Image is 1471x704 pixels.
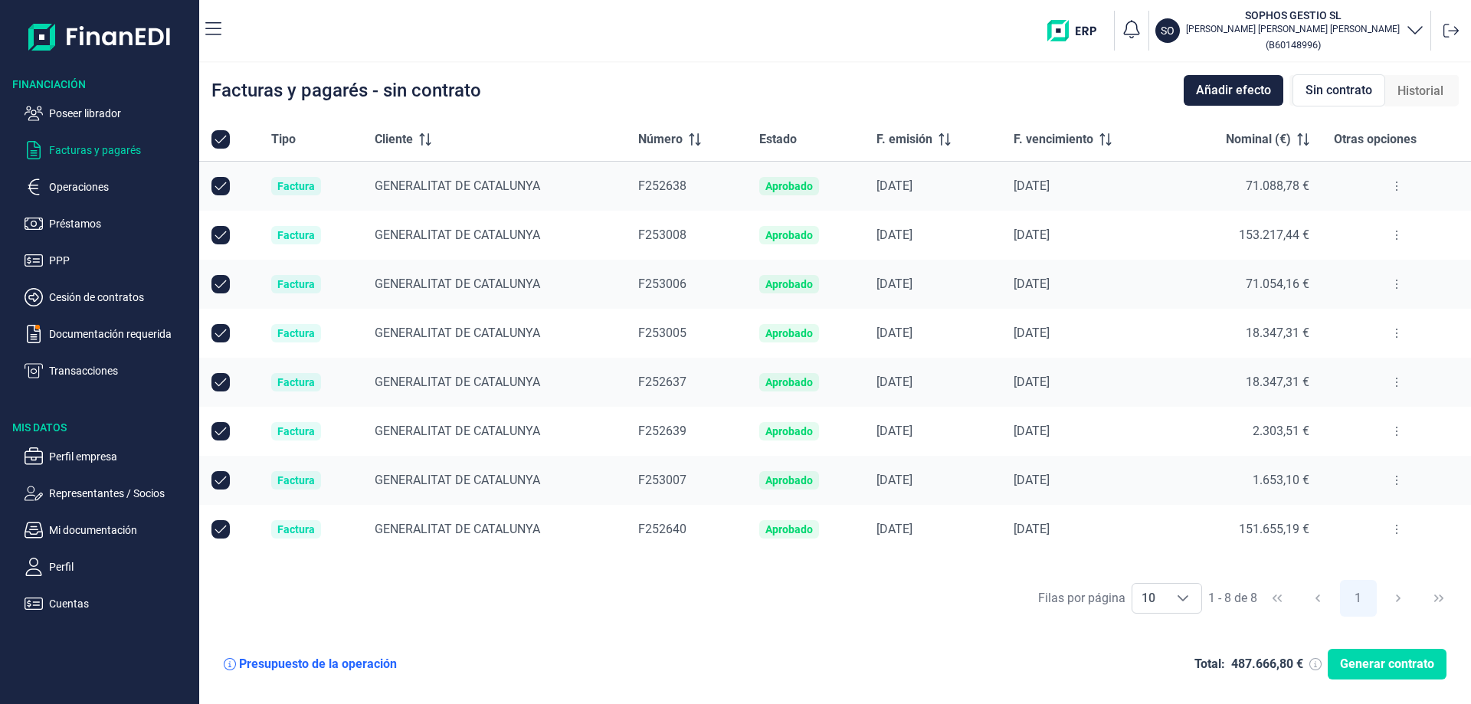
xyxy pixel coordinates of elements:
span: 2.303,51 € [1253,424,1309,438]
div: 487.666,80 € [1231,657,1303,672]
div: Choose [1165,584,1201,613]
img: Logo de aplicación [28,12,172,61]
span: GENERALITAT DE CATALUNYA [375,473,540,487]
p: Mi documentación [49,521,193,539]
span: F253005 [638,326,686,340]
div: [DATE] [1014,375,1159,390]
span: GENERALITAT DE CATALUNYA [375,277,540,291]
p: Facturas y pagarés [49,141,193,159]
div: [DATE] [1014,522,1159,537]
div: [DATE] [876,375,989,390]
button: Documentación requerida [25,325,193,343]
div: Factura [277,376,315,388]
div: Aprobado [765,523,813,535]
button: Añadir efecto [1184,75,1283,106]
div: [DATE] [876,228,989,243]
span: F253008 [638,228,686,242]
p: Cesión de contratos [49,288,193,306]
button: Operaciones [25,178,193,196]
button: Generar contrato [1328,649,1446,679]
button: Cesión de contratos [25,288,193,306]
div: [DATE] [1014,228,1159,243]
span: GENERALITAT DE CATALUNYA [375,424,540,438]
span: Cliente [375,130,413,149]
div: [DATE] [876,178,989,194]
span: F. emisión [876,130,932,149]
div: Row Unselected null [211,177,230,195]
button: First Page [1259,580,1296,617]
div: Facturas y pagarés - sin contrato [211,81,481,100]
span: 71.054,16 € [1246,277,1309,291]
span: F. vencimiento [1014,130,1093,149]
span: F253007 [638,473,686,487]
button: Previous Page [1299,580,1336,617]
p: Perfil empresa [49,447,193,466]
button: Next Page [1380,580,1417,617]
div: Aprobado [765,327,813,339]
button: PPP [25,251,193,270]
button: Perfil empresa [25,447,193,466]
div: Factura [277,523,315,535]
small: Copiar cif [1266,39,1321,51]
span: GENERALITAT DE CATALUNYA [375,178,540,193]
div: [DATE] [1014,424,1159,439]
div: Factura [277,474,315,486]
button: Mi documentación [25,521,193,539]
div: [DATE] [876,277,989,292]
span: 18.347,31 € [1246,326,1309,340]
span: Añadir efecto [1196,81,1271,100]
div: Aprobado [765,180,813,192]
div: Row Unselected null [211,422,230,440]
p: Poseer librador [49,104,193,123]
div: [DATE] [876,424,989,439]
span: Historial [1397,82,1443,100]
div: Aprobado [765,278,813,290]
div: Total: [1194,657,1225,672]
p: Préstamos [49,214,193,233]
div: Aprobado [765,425,813,437]
div: Row Unselected null [211,373,230,391]
div: Factura [277,229,315,241]
div: All items selected [211,130,230,149]
div: Factura [277,278,315,290]
button: Perfil [25,558,193,576]
h3: SOPHOS GESTIO SL [1186,8,1400,23]
div: Aprobado [765,229,813,241]
div: Aprobado [765,474,813,486]
div: Sin contrato [1292,74,1385,106]
p: Cuentas [49,594,193,613]
span: 18.347,31 € [1246,375,1309,389]
div: Factura [277,180,315,192]
span: F252637 [638,375,686,389]
p: Perfil [49,558,193,576]
button: Préstamos [25,214,193,233]
div: [DATE] [1014,473,1159,488]
button: Facturas y pagarés [25,141,193,159]
div: Row Unselected null [211,520,230,539]
div: Row Unselected null [211,226,230,244]
span: F252638 [638,178,686,193]
button: Poseer librador [25,104,193,123]
button: Transacciones [25,362,193,380]
div: Historial [1385,76,1456,106]
div: Aprobado [765,376,813,388]
span: Tipo [271,130,296,149]
div: Row Unselected null [211,324,230,342]
span: GENERALITAT DE CATALUNYA [375,375,540,389]
div: [DATE] [1014,326,1159,341]
p: Documentación requerida [49,325,193,343]
div: Row Unselected null [211,471,230,490]
span: 71.088,78 € [1246,178,1309,193]
span: Generar contrato [1340,655,1434,673]
div: [DATE] [876,326,989,341]
span: GENERALITAT DE CATALUNYA [375,522,540,536]
img: erp [1047,20,1108,41]
span: Otras opciones [1334,130,1417,149]
span: 10 [1132,584,1165,613]
button: Page 1 [1340,580,1377,617]
div: Factura [277,327,315,339]
p: [PERSON_NAME] [PERSON_NAME] [PERSON_NAME] [1186,23,1400,35]
div: [DATE] [1014,178,1159,194]
p: SO [1161,23,1175,38]
div: Filas por página [1038,589,1125,607]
